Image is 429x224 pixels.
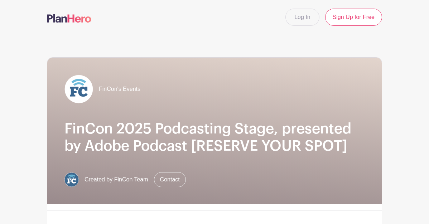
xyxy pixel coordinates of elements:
[47,14,91,23] img: logo-507f7623f17ff9eddc593b1ce0a138ce2505c220e1c5a4e2b4648c50719b7d32.svg
[285,9,319,26] a: Log In
[85,175,148,184] span: Created by FinCon Team
[154,172,186,187] a: Contact
[64,172,79,187] img: FC%20circle.png
[99,85,140,93] span: FinCon's Events
[64,121,365,155] h1: FinCon 2025 Podcasting Stage, presented by Adobe Podcast [RESERVE YOUR SPOT]
[325,9,382,26] a: Sign Up for Free
[64,75,93,103] img: FC%20circle_white.png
